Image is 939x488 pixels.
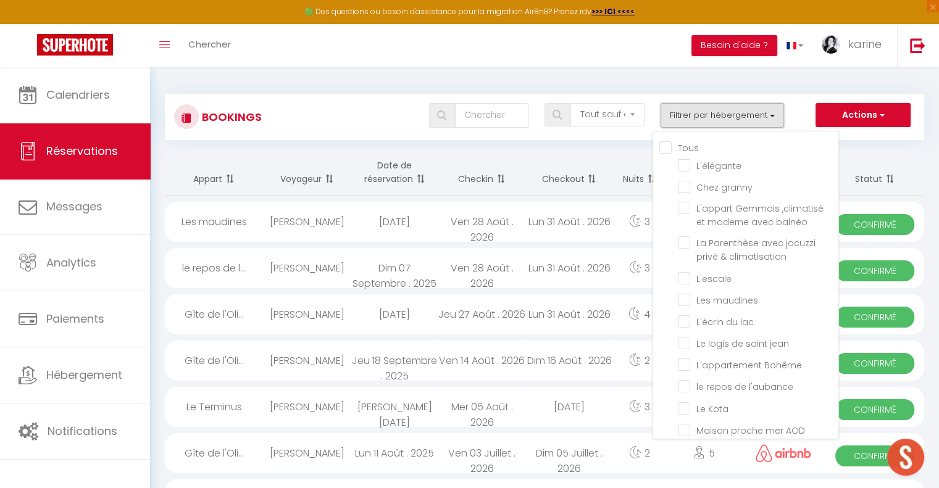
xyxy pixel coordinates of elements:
img: ... [822,35,840,54]
h3: Bookings [199,103,262,131]
span: L'escale [696,273,732,285]
span: karine [848,36,882,52]
img: Super Booking [37,34,113,56]
input: Chercher [455,103,528,128]
span: Maison proche mer AOD [696,424,805,437]
span: La Parenthèse avec jacuzzi privé & climatisation [696,237,816,263]
span: Paiements [46,311,104,326]
button: Besoin d'aide ? [691,35,777,56]
span: Réservations [46,143,118,159]
th: Sort by guest [264,149,351,196]
th: Sort by booking date [351,149,438,196]
span: Analytics [46,255,96,270]
span: Chercher [188,38,231,51]
img: logout [910,38,925,53]
th: Sort by nights [613,149,666,196]
span: Les maudines [696,294,758,307]
th: Sort by rentals [165,149,264,196]
span: L'écrin du lac [696,316,754,328]
a: >>> ICI <<<< [591,6,635,17]
th: Sort by checkout [525,149,612,196]
span: L'appart Gemmois ,climatisé et moderne avec balnéo [696,202,824,228]
th: Sort by checkin [438,149,525,196]
span: Le Kota [696,403,728,415]
span: Calendriers [46,87,110,102]
button: Filtrer par hébergement [661,103,784,128]
span: Notifications [48,423,117,439]
div: Ouvrir le chat [887,439,924,476]
button: Actions [816,103,911,128]
span: Hébergement [46,367,122,383]
a: ... karine [812,24,897,67]
span: Messages [46,199,102,214]
th: Sort by status [825,149,924,196]
a: Chercher [179,24,240,67]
